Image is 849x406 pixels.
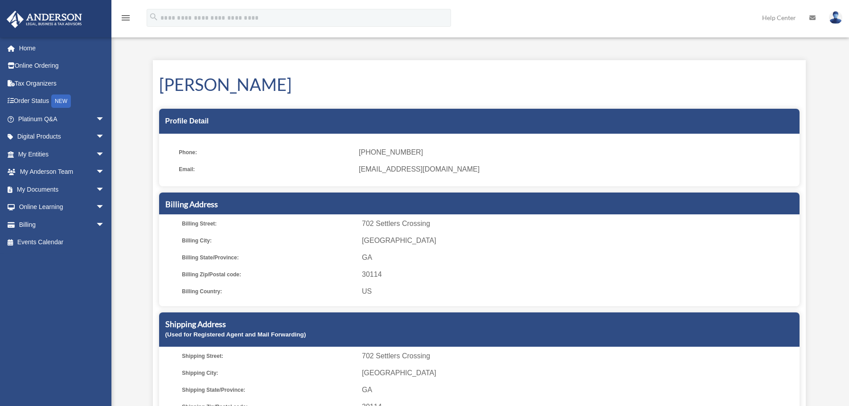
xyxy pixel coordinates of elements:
[829,11,842,24] img: User Pic
[6,57,118,75] a: Online Ordering
[96,110,114,128] span: arrow_drop_down
[182,350,356,362] span: Shipping Street:
[6,74,118,92] a: Tax Organizers
[182,285,356,298] span: Billing Country:
[6,216,118,234] a: Billingarrow_drop_down
[182,367,356,379] span: Shipping City:
[359,163,793,176] span: [EMAIL_ADDRESS][DOMAIN_NAME]
[182,384,356,396] span: Shipping State/Province:
[96,128,114,146] span: arrow_drop_down
[362,268,796,281] span: 30114
[96,145,114,164] span: arrow_drop_down
[362,217,796,230] span: 702 Settlers Crossing
[159,73,800,96] h1: [PERSON_NAME]
[362,367,796,379] span: [GEOGRAPHIC_DATA]
[165,199,793,210] h5: Billing Address
[6,110,118,128] a: Platinum Q&Aarrow_drop_down
[6,198,118,216] a: Online Learningarrow_drop_down
[4,11,85,28] img: Anderson Advisors Platinum Portal
[6,145,118,163] a: My Entitiesarrow_drop_down
[362,234,796,247] span: [GEOGRAPHIC_DATA]
[182,217,356,230] span: Billing Street:
[96,216,114,234] span: arrow_drop_down
[359,146,793,159] span: [PHONE_NUMBER]
[6,180,118,198] a: My Documentsarrow_drop_down
[96,163,114,181] span: arrow_drop_down
[165,331,306,338] small: (Used for Registered Agent and Mail Forwarding)
[182,251,356,264] span: Billing State/Province:
[179,163,353,176] span: Email:
[6,39,118,57] a: Home
[96,180,114,199] span: arrow_drop_down
[120,16,131,23] a: menu
[165,319,793,330] h5: Shipping Address
[179,146,353,159] span: Phone:
[362,285,796,298] span: US
[6,163,118,181] a: My Anderson Teamarrow_drop_down
[6,234,118,251] a: Events Calendar
[51,94,71,108] div: NEW
[96,198,114,217] span: arrow_drop_down
[159,109,800,134] div: Profile Detail
[149,12,159,22] i: search
[362,350,796,362] span: 702 Settlers Crossing
[120,12,131,23] i: menu
[362,384,796,396] span: GA
[6,92,118,111] a: Order StatusNEW
[362,251,796,264] span: GA
[6,128,118,146] a: Digital Productsarrow_drop_down
[182,234,356,247] span: Billing City:
[182,268,356,281] span: Billing Zip/Postal code:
